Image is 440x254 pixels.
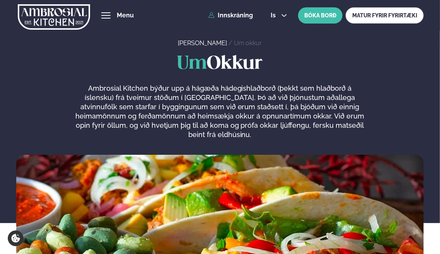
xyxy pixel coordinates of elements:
[18,1,90,33] img: logo
[208,12,253,19] a: Innskráning
[346,7,424,24] a: MATUR FYRIR FYRIRTÆKI
[74,84,366,139] p: Ambrosial Kitchen býður upp á hágæða hádegishlaðborð (þekkt sem hlaðborð á íslensku) frá tveimur ...
[234,39,262,47] a: Um okkur
[177,55,207,73] span: Um
[264,12,293,19] button: is
[178,39,227,47] a: [PERSON_NAME]
[8,230,24,246] a: Cookie settings
[101,11,111,20] button: hamburger
[16,54,424,75] h1: Okkur
[298,7,343,24] button: BÓKA BORÐ
[271,12,278,19] span: is
[229,39,234,47] span: /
